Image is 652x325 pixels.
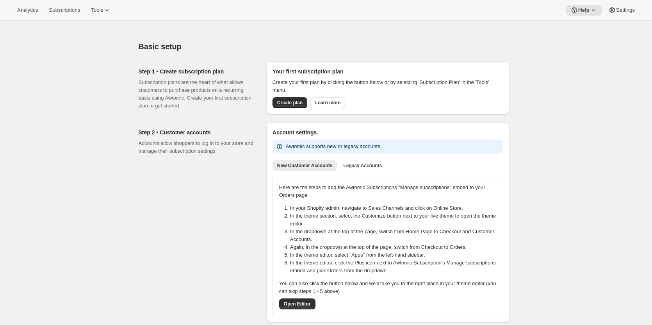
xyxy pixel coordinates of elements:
[310,97,345,108] a: Learn more
[343,162,382,169] span: Legacy Accounts
[290,259,501,275] li: In the theme editor, click the Plus icon next to Awtomic Subscription's Manage subscriptions embe...
[284,301,311,307] span: Open Editor
[273,129,503,136] h2: Account settings.
[290,204,501,212] li: In your Shopify admin, navigate to Sales Channels and click on Online Store.
[279,280,497,295] p: You can also click the button below and we'll take you to the right place in your theme editor (y...
[279,184,497,199] p: Here are the steps to add the Awtomic Subscriptions "Manage subscriptions" embed to your Orders p...
[277,162,333,169] span: New Customer Accounts
[139,79,254,110] p: Subscription plans are the heart of what allows customers to purchase products on a recurring bas...
[315,100,340,106] span: Learn more
[273,97,307,108] button: Create plan
[604,5,640,16] button: Settings
[273,68,503,75] h2: Your first subscription plan
[566,5,602,16] button: Help
[139,42,182,51] span: Basic setup
[279,298,315,309] button: Open Editor
[91,7,103,13] span: Tools
[139,68,254,75] h2: Step 1 • Create subscription plan
[625,291,644,309] iframe: Intercom live chat
[290,251,501,259] li: In the theme editor, select "Apps" from the left-hand sidebar.
[86,5,116,16] button: Tools
[286,143,381,150] p: Awtomic supports new or legacy accounts.
[290,228,501,243] li: In the dropdown at the top of the page, switch from Home Page to Checkout and Customer Accounts.
[277,100,303,106] span: Create plan
[578,7,590,13] span: Help
[44,5,85,16] button: Subscriptions
[338,160,387,171] button: Legacy Accounts
[290,212,501,228] li: In the theme section, select the Customize button next to your live theme to open the theme editor.
[290,243,501,251] li: Again, in the dropdown at the top of the page, switch from Checkout to Orders.
[273,79,503,94] p: Create your first plan by clicking the button below or by selecting 'Subscription Plan' in the 'T...
[139,129,254,136] h2: Step 2 • Customer accounts
[273,160,337,171] button: New Customer Accounts
[49,7,80,13] span: Subscriptions
[12,5,43,16] button: Analytics
[616,7,635,13] span: Settings
[139,139,254,155] p: Accounts allow shoppers to log in to your store and manage their subscription settings.
[17,7,38,13] span: Analytics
